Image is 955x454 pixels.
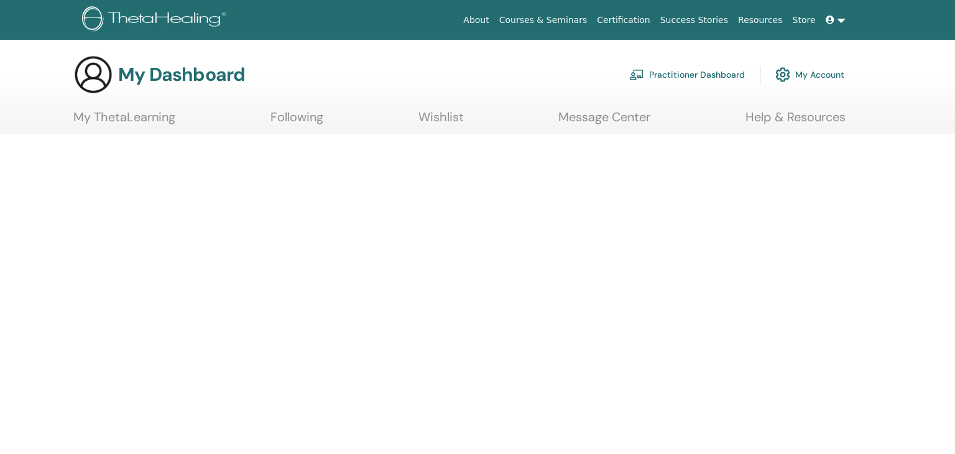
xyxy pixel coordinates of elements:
[775,61,844,88] a: My Account
[73,109,175,134] a: My ThetaLearning
[270,109,323,134] a: Following
[733,9,788,32] a: Resources
[558,109,650,134] a: Message Center
[418,109,464,134] a: Wishlist
[788,9,821,32] a: Store
[494,9,593,32] a: Courses & Seminars
[655,9,733,32] a: Success Stories
[82,6,231,34] img: logo.png
[592,9,655,32] a: Certification
[629,61,745,88] a: Practitioner Dashboard
[629,69,644,80] img: chalkboard-teacher.svg
[73,55,113,95] img: generic-user-icon.jpg
[458,9,494,32] a: About
[775,64,790,85] img: cog.svg
[745,109,846,134] a: Help & Resources
[118,63,245,86] h3: My Dashboard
